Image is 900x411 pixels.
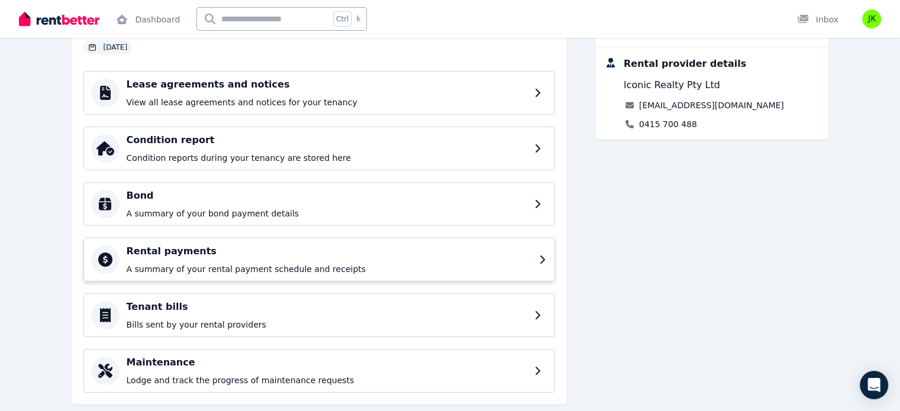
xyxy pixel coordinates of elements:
h4: Condition report [127,133,527,147]
p: Condition reports during your tenancy are stored here [127,152,527,164]
h4: Lease agreements and notices [127,77,527,92]
a: [EMAIL_ADDRESS][DOMAIN_NAME] [639,99,784,111]
h4: Maintenance [127,355,527,370]
h4: Tenant bills [127,300,527,314]
h4: Rental payments [127,244,532,258]
span: Iconic Realty Pty Ltd [624,78,720,92]
span: [DATE] [104,43,128,52]
p: Bills sent by your rental providers [127,319,527,331]
span: Ctrl [333,11,351,27]
img: RentBetter [19,10,99,28]
div: Inbox [797,14,838,25]
div: Rental provider details [624,57,746,71]
img: Jordan Slade Kaplan [862,9,881,28]
span: k [356,14,360,24]
div: Open Intercom Messenger [860,371,888,399]
p: View all lease agreements and notices for your tenancy [127,96,527,108]
p: Lodge and track the progress of maintenance requests [127,374,527,386]
p: A summary of your bond payment details [127,208,527,219]
a: 0415 700 488 [639,118,697,130]
h4: Bond [127,189,527,203]
p: A summary of your rental payment schedule and receipts [127,263,532,275]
